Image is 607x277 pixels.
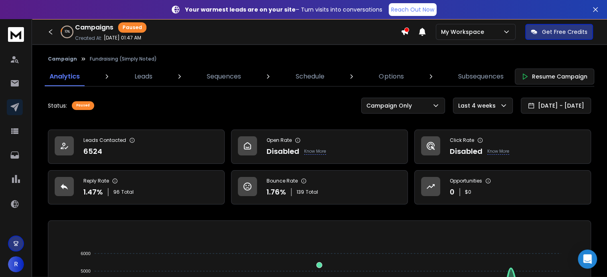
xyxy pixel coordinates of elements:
p: Reply Rate [83,178,109,184]
div: Paused [72,101,94,110]
a: Click RateDisabledKnow More [414,130,591,164]
p: 1.76 % [267,187,286,198]
p: $ 0 [465,189,471,195]
p: Analytics [49,72,80,81]
img: logo [8,27,24,42]
a: Open RateDisabledKnow More [231,130,408,164]
button: Get Free Credits [525,24,593,40]
tspan: 6000 [81,251,91,256]
div: Paused [118,22,146,33]
button: R [8,256,24,272]
tspan: 5000 [81,269,91,273]
a: Reach Out Now [389,3,437,16]
p: Disabled [267,146,299,157]
button: Resume Campaign [515,69,594,84]
p: – Turn visits into conversations [185,6,382,14]
p: My Workspace [441,28,487,36]
p: Created At: [75,35,102,41]
p: Click Rate [450,137,474,143]
button: Campaign [48,56,77,62]
a: Leads [130,67,157,86]
p: Sequences [207,72,241,81]
p: Schedule [296,72,324,81]
p: Open Rate [267,137,292,143]
h1: Campaigns [75,23,113,32]
span: Total [121,189,134,195]
p: Subsequences [458,72,504,81]
p: Reach Out Now [391,6,434,14]
p: Fundraising (Simply Noted) [90,56,157,62]
button: [DATE] - [DATE] [521,98,591,114]
a: Subsequences [453,67,508,86]
p: 0 [450,187,455,198]
a: Reply Rate1.47%96Total [48,170,225,204]
a: Sequences [202,67,246,86]
span: Total [306,189,318,195]
p: Know More [487,148,509,155]
a: Analytics [45,67,85,86]
p: Last 4 weeks [458,102,499,110]
p: Options [379,72,403,81]
p: [DATE] 01:47 AM [104,35,141,41]
a: Schedule [291,67,329,86]
div: Open Intercom Messenger [578,249,597,269]
p: Disabled [450,146,482,157]
a: Bounce Rate1.76%139Total [231,170,408,204]
a: Leads Contacted6524 [48,130,225,164]
p: Get Free Credits [542,28,587,36]
p: Bounce Rate [267,178,298,184]
p: Status: [48,102,67,110]
p: 10 % [65,29,70,34]
span: 139 [297,189,304,195]
p: Leads Contacted [83,137,126,143]
p: Know More [304,148,326,155]
p: 6524 [83,146,102,157]
a: Opportunities0$0 [414,170,591,204]
span: 96 [113,189,120,195]
p: Opportunities [450,178,482,184]
a: Options [374,67,408,86]
strong: Your warmest leads are on your site [185,6,296,14]
p: Leads [134,72,152,81]
p: 1.47 % [83,187,103,198]
p: Campaign Only [366,102,415,110]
